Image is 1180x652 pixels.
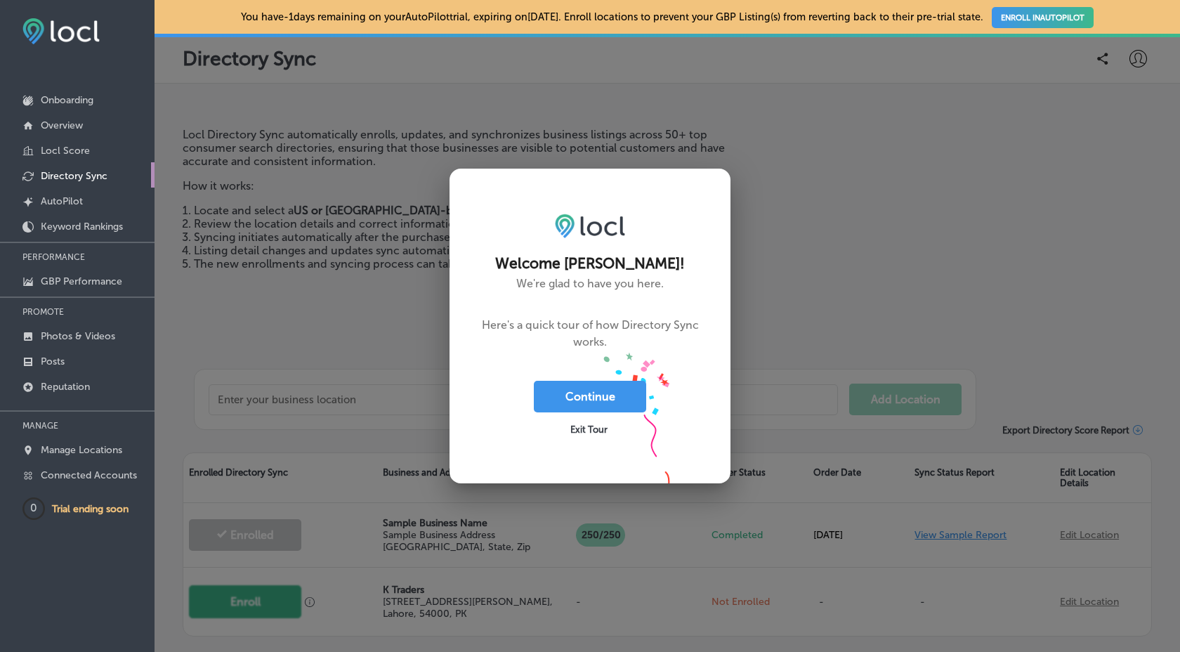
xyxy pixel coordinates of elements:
[41,356,65,367] p: Posts
[41,119,83,131] p: Overview
[41,170,107,182] p: Directory Sync
[241,11,1093,23] p: You have -1 days remaining on your AutoPilot trial, expiring on [DATE] . Enroll locations to prev...
[41,145,90,157] p: Locl Score
[41,195,83,207] p: AutoPilot
[41,221,123,233] p: Keyword Rankings
[41,275,122,287] p: GBP Performance
[534,381,646,412] button: Continue
[41,444,122,456] p: Manage Locations
[41,94,93,106] p: Onboarding
[992,7,1094,28] a: ENROLL INAUTOPILOT
[41,330,115,342] p: Photos & Videos
[41,381,90,393] p: Reputation
[570,424,608,435] span: Exit Tour
[30,502,37,514] text: 0
[52,503,129,515] p: Trial ending soon
[22,18,100,44] img: fda3e92497d09a02dc62c9cd864e3231.png
[41,469,137,481] p: Connected Accounts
